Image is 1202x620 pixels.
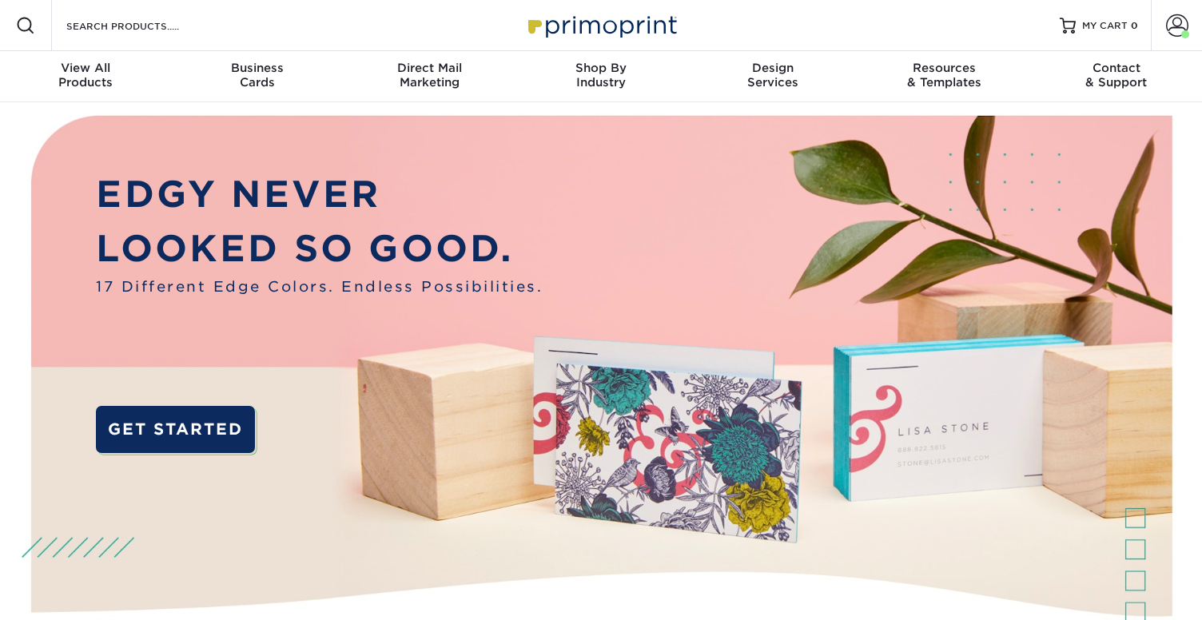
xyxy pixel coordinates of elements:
a: GET STARTED [96,406,255,453]
span: Business [172,61,344,75]
div: Marketing [344,61,515,89]
a: Shop ByIndustry [515,51,687,102]
div: Cards [172,61,344,89]
p: LOOKED SO GOOD. [96,222,543,276]
span: Resources [858,61,1030,75]
span: Direct Mail [344,61,515,75]
img: Primoprint [521,8,681,42]
div: Industry [515,61,687,89]
div: & Templates [858,61,1030,89]
a: BusinessCards [172,51,344,102]
span: Shop By [515,61,687,75]
span: 17 Different Edge Colors. Endless Possibilities. [96,276,543,297]
a: Resources& Templates [858,51,1030,102]
input: SEARCH PRODUCTS..... [65,16,221,35]
span: MY CART [1082,19,1128,33]
span: 0 [1131,20,1138,31]
div: Services [687,61,858,89]
a: Contact& Support [1030,51,1202,102]
span: Contact [1030,61,1202,75]
a: Direct MailMarketing [344,51,515,102]
div: & Support [1030,61,1202,89]
a: DesignServices [687,51,858,102]
span: Design [687,61,858,75]
p: EDGY NEVER [96,168,543,222]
